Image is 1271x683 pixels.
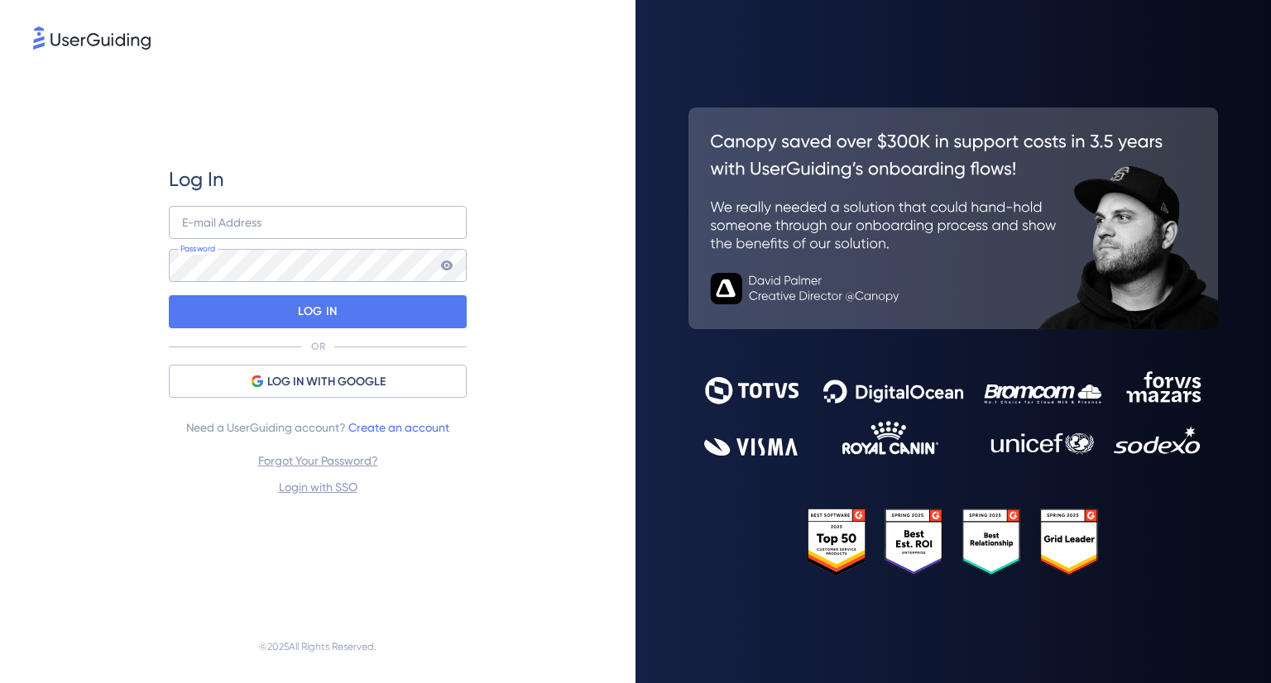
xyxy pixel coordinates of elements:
a: Create an account [348,421,449,434]
p: OR [311,340,325,353]
a: Login with SSO [279,480,357,494]
span: Need a UserGuiding account? [186,418,449,437]
input: example@company.com [169,206,467,239]
span: Log In [169,166,224,193]
img: 8faab4ba6bc7696a72372aa768b0286c.svg [33,26,151,50]
img: 9302ce2ac39453076f5bc0f2f2ca889b.svg [704,371,1202,456]
p: LOG IN [298,299,337,325]
span: LOG IN WITH GOOGLE [267,372,386,392]
img: 26c0aa7c25a843aed4baddd2b5e0fa68.svg [688,107,1218,329]
a: Forgot Your Password? [258,454,378,467]
img: 25303e33045975176eb484905ab012ff.svg [808,509,1099,575]
span: © 2025 All Rights Reserved. [259,637,377,657]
